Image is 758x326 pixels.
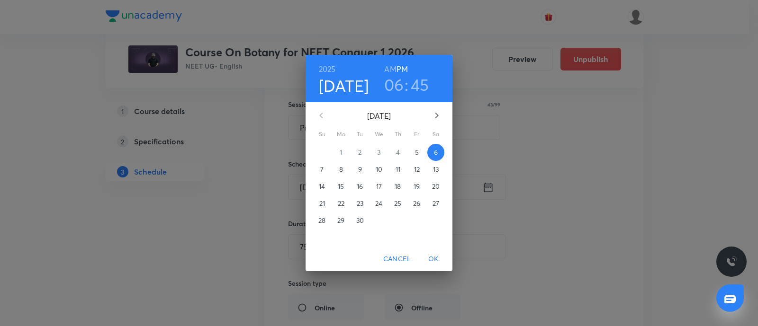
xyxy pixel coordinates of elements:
span: Tu [352,130,369,139]
p: 12 [414,165,420,174]
button: 7 [314,161,331,178]
button: 12 [408,161,425,178]
span: Th [389,130,406,139]
p: 7 [320,165,324,174]
span: We [370,130,388,139]
p: 28 [318,216,325,225]
button: [DATE] [319,76,369,96]
p: 22 [338,199,344,208]
button: 5 [408,144,425,161]
button: 24 [370,195,388,212]
button: 23 [352,195,369,212]
p: 20 [432,182,440,191]
button: 20 [427,178,444,195]
button: 28 [314,212,331,229]
button: 16 [352,178,369,195]
button: Cancel [379,250,415,268]
span: Su [314,130,331,139]
button: 9 [352,161,369,178]
span: Cancel [383,253,411,265]
button: 17 [370,178,388,195]
p: 18 [395,182,401,191]
button: 6 [427,144,444,161]
p: 8 [339,165,343,174]
p: 24 [375,199,382,208]
button: 22 [333,195,350,212]
p: 21 [319,199,325,208]
button: 15 [333,178,350,195]
p: [DATE] [333,110,425,122]
p: 6 [434,148,438,157]
p: 16 [357,182,363,191]
button: 18 [389,178,406,195]
button: PM [397,62,408,76]
button: OK [418,250,449,268]
button: 10 [370,161,388,178]
p: 13 [433,165,439,174]
h3: : [405,75,408,95]
p: 19 [414,182,420,191]
button: 14 [314,178,331,195]
button: 19 [408,178,425,195]
button: 45 [411,75,429,95]
p: 23 [357,199,363,208]
button: AM [384,62,396,76]
button: 29 [333,212,350,229]
span: OK [422,253,445,265]
p: 14 [319,182,325,191]
button: 8 [333,161,350,178]
span: Fr [408,130,425,139]
p: 30 [356,216,364,225]
p: 10 [376,165,382,174]
p: 11 [396,165,400,174]
span: Sa [427,130,444,139]
p: 9 [358,165,362,174]
button: 27 [427,195,444,212]
p: 26 [413,199,420,208]
button: 11 [389,161,406,178]
p: 5 [415,148,419,157]
p: 17 [376,182,382,191]
p: 25 [394,199,401,208]
p: 15 [338,182,344,191]
button: 2025 [319,62,336,76]
p: 27 [433,199,439,208]
button: 21 [314,195,331,212]
button: 30 [352,212,369,229]
button: 25 [389,195,406,212]
span: Mo [333,130,350,139]
button: 13 [427,161,444,178]
button: 26 [408,195,425,212]
button: 06 [384,75,404,95]
p: 29 [337,216,344,225]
